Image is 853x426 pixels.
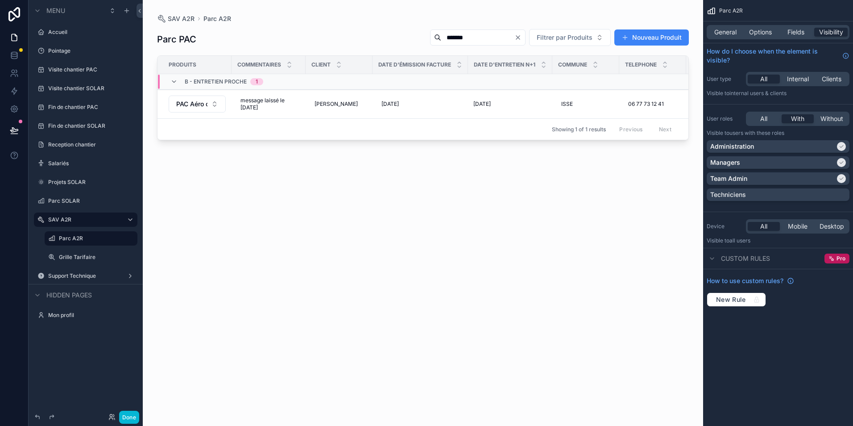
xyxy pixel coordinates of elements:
span: Internal users & clients [729,90,787,96]
span: General [714,28,737,37]
button: New Rule [707,292,766,307]
h1: Parc PAC [157,33,196,46]
button: Select Button [529,29,611,46]
span: [PERSON_NAME] [315,100,358,108]
span: Visibility [819,28,843,37]
a: How to use custom rules? [707,276,794,285]
span: Desktop [820,222,844,231]
button: Clear [514,34,525,41]
span: 06 77 73 12 41 [628,100,664,108]
p: Visible to [707,90,849,97]
span: b - entretien proche [185,78,247,85]
span: Menu [46,6,65,15]
span: Without [820,114,843,123]
span: Fields [787,28,804,37]
label: User roles [707,115,742,122]
span: Custom rules [721,254,770,263]
label: Salariés [48,160,136,167]
span: How to use custom rules? [707,276,783,285]
a: How do I choose when the element is visible? [707,47,849,65]
span: all users [729,237,750,244]
span: Mobile [788,222,807,231]
span: Users with these roles [729,129,784,136]
label: Fin de chantier SOLAR [48,122,136,129]
span: Client [311,61,331,68]
span: Internal [787,75,809,84]
span: Date d'entretien n+1 [474,61,535,68]
span: Telephone [625,61,657,68]
label: Fin de chantier PAC [48,104,136,111]
p: Managers [710,158,740,167]
span: [DATE] [381,100,399,108]
span: All [760,222,767,231]
span: Clients [822,75,841,84]
div: 1 [256,78,258,85]
label: Mon profil [48,312,136,319]
span: All [760,75,767,84]
span: Filtrer par Produits [537,33,592,42]
label: Support Technique [48,272,123,280]
span: PAC Aéro ou Géo [176,100,207,109]
label: Visite chantier PAC [48,66,136,73]
label: Pointage [48,47,136,54]
label: Parc A2R [59,235,132,242]
span: All [760,114,767,123]
p: Visible to [707,129,849,137]
button: Nouveau Produit [614,29,689,46]
span: Commentaires [237,61,281,68]
p: Techniciens [710,190,746,199]
span: New Rule [712,296,749,304]
button: Select Button [169,96,226,113]
span: How do I choose when the element is visible? [707,47,839,65]
span: Hidden pages [46,291,92,300]
span: Pro [836,255,845,262]
span: ISSE [561,100,573,108]
label: Grille Tarifaire [59,254,136,261]
a: Parc A2R [203,14,231,23]
span: [DATE] [473,100,491,108]
span: Showing 1 of 1 results [552,126,606,133]
button: Done [119,411,139,424]
p: Team Admin [710,174,747,183]
p: Administration [710,142,754,151]
label: User type [707,75,742,83]
span: With [791,114,804,123]
span: message laissé le [DATE] [240,97,297,111]
span: Commune [558,61,587,68]
span: Date d'émission facture [378,61,451,68]
label: Visite chantier SOLAR [48,85,136,92]
label: Projets SOLAR [48,179,136,186]
label: Parc SOLAR [48,197,136,205]
label: Reception chantier [48,141,136,148]
span: SAV A2R [168,14,195,23]
span: Produits [169,61,196,68]
label: SAV A2R [48,216,120,223]
label: Accueil [48,29,136,36]
span: Options [749,28,772,37]
label: Device [707,223,742,230]
span: Parc A2R [719,7,743,14]
a: SAV A2R [157,14,195,23]
p: Visible to [707,237,849,244]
